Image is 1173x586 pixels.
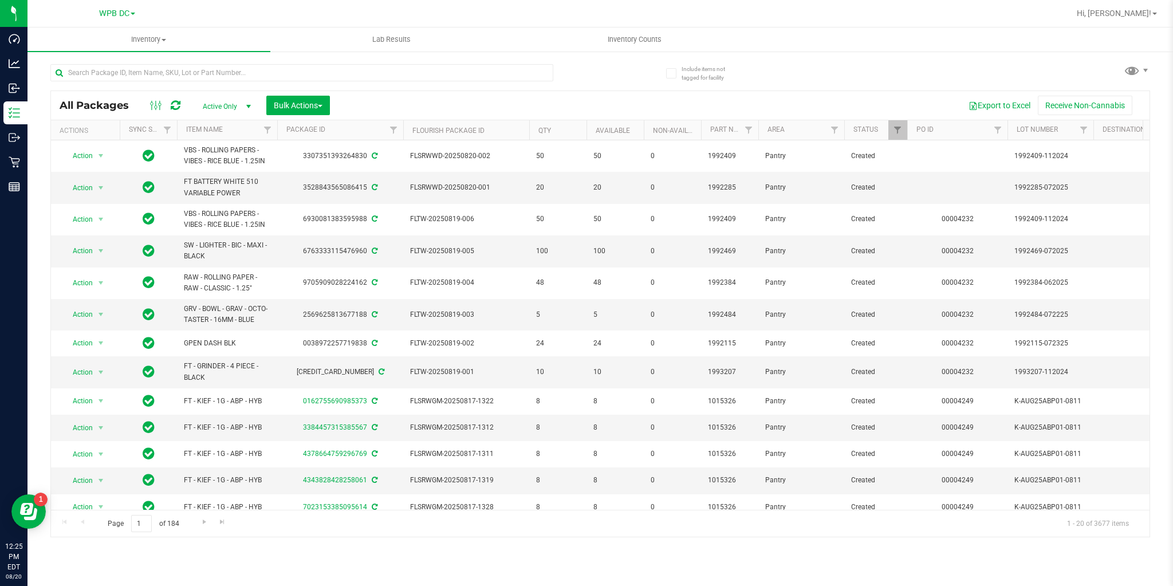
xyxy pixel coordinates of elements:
span: 1 - 20 of 3677 items [1058,515,1138,532]
span: Sync from Compliance System [370,310,377,318]
span: WPB DC [99,9,129,18]
span: Sync from Compliance System [370,476,377,484]
span: 48 [536,277,580,288]
span: 1992384-062025 [1014,277,1087,288]
span: 0 [651,338,694,349]
a: Filter [739,120,758,140]
span: 8 [593,502,637,513]
span: GRV - BOWL - GRAV - OCTO-TASTER - 16MM - BLUE [184,304,270,325]
span: Page of 184 [98,515,188,533]
a: Item Name [186,125,223,133]
span: 1015326 [708,396,751,407]
a: 00004249 [942,503,974,511]
span: In Sync [143,274,155,290]
span: FT - KIEF - 1G - ABP - HYB [184,396,270,407]
span: 0 [651,422,694,433]
span: GPEN DASH BLK [184,338,270,349]
span: 0 [651,502,694,513]
a: Lot Number [1017,125,1058,133]
span: 0 [651,182,694,193]
span: FLSRWGM-20250817-1322 [410,396,522,407]
span: 1992285-072025 [1014,182,1087,193]
span: 1992484-072225 [1014,309,1087,320]
span: select [94,393,108,409]
span: 50 [536,151,580,162]
span: FLSRWGM-20250817-1319 [410,475,522,486]
span: Pantry [765,338,837,349]
span: In Sync [143,364,155,380]
a: Filter [158,120,177,140]
a: Filter [258,120,277,140]
span: In Sync [143,446,155,462]
a: Filter [888,120,907,140]
a: 00004249 [942,450,974,458]
span: In Sync [143,306,155,323]
a: Destination [1103,125,1146,133]
span: 0 [651,396,694,407]
span: Inventory Counts [592,34,677,45]
a: Lab Results [270,27,513,52]
a: 00004249 [942,423,974,431]
span: select [94,211,108,227]
span: Action [62,446,93,462]
span: 10 [536,367,580,377]
span: FLSRWGM-20250817-1312 [410,422,522,433]
inline-svg: Inventory [9,107,20,119]
span: Created [851,422,900,433]
span: Created [851,214,900,225]
span: 1992469-072025 [1014,246,1087,257]
span: Pantry [765,182,837,193]
span: select [94,420,108,436]
span: In Sync [143,335,155,351]
span: Created [851,502,900,513]
div: 3528843565086415 [275,182,405,193]
span: FT - KIEF - 1G - ABP - HYB [184,449,270,459]
a: Flourish Package ID [412,127,485,135]
span: 0 [651,449,694,459]
a: Status [853,125,878,133]
span: VBS - ROLLING PAPERS - VIBES - RICE BLUE - 1.25IN [184,209,270,230]
span: 1992484 [708,309,751,320]
span: 8 [593,422,637,433]
span: 8 [593,396,637,407]
span: Created [851,309,900,320]
span: Action [62,243,93,259]
span: 24 [593,338,637,349]
span: Sync from Compliance System [370,183,377,191]
span: 8 [536,449,580,459]
span: Created [851,449,900,459]
iframe: Resource center unread badge [34,493,48,506]
span: Sync from Compliance System [370,397,377,405]
span: In Sync [143,211,155,227]
span: Action [62,306,93,323]
a: 00004249 [942,397,974,405]
span: 0 [651,367,694,377]
a: 00004232 [942,310,974,318]
a: Non-Available [653,127,704,135]
a: Area [767,125,785,133]
span: Pantry [765,309,837,320]
a: Go to the next page [196,515,212,530]
span: select [94,335,108,351]
span: 8 [536,396,580,407]
a: 00004232 [942,278,974,286]
span: K-AUG25ABP01-0811 [1014,475,1087,486]
span: Sync from Compliance System [370,278,377,286]
span: select [94,364,108,380]
span: 8 [593,449,637,459]
span: 0 [651,309,694,320]
span: 1992115 [708,338,751,349]
a: Inventory Counts [513,27,756,52]
span: In Sync [143,472,155,488]
span: K-AUG25ABP01-0811 [1014,422,1087,433]
span: In Sync [143,243,155,259]
span: FT BATTERY WHITE 510 VARIABLE POWER [184,176,270,198]
div: 0038972257719838 [275,338,405,349]
span: FLTW-20250819-005 [410,246,522,257]
span: 100 [536,246,580,257]
a: Go to the last page [214,515,231,530]
a: 3384457315385567 [303,423,367,431]
button: Receive Non-Cannabis [1038,96,1132,115]
span: 5 [536,309,580,320]
span: 1015326 [708,502,751,513]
